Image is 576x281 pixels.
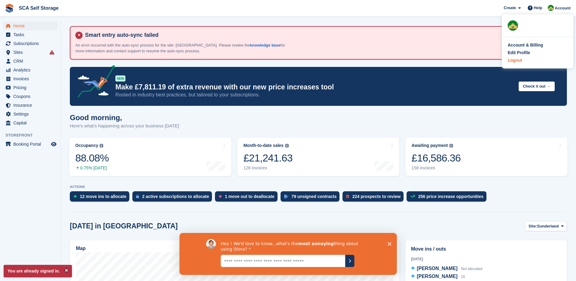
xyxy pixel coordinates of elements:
a: knowledge base [250,43,280,47]
div: Account & Billing [508,42,543,48]
span: Site: [529,223,537,229]
div: 224 prospects to review [352,194,400,199]
a: menu [3,83,57,92]
div: 88.08% [75,152,109,164]
div: 79 unsigned contracts [291,194,337,199]
span: Sunderland [537,223,559,229]
a: SCA Self Storage [16,3,61,13]
div: Edit Profile [508,50,530,56]
a: menu [3,39,57,48]
span: Account [555,5,571,11]
button: Site: Sunderland [525,221,567,231]
div: £16,586.36 [411,152,461,164]
img: icon-info-grey-7440780725fd019a000dd9b08b2336e03edf1995a4989e88bcd33f0948082b44.svg [449,144,453,147]
span: Analytics [13,66,50,74]
img: price-adjustments-announcement-icon-8257ccfd72463d97f412b2fc003d46551f7dbcb40ab6d574587a9cd5c0d94... [73,65,115,100]
span: Not allocated [461,267,482,271]
div: [DATE] [411,256,561,262]
span: [PERSON_NAME] [417,274,458,279]
span: Coupons [13,92,50,101]
a: 1 move out to deallocate [215,191,280,205]
span: Settings [13,110,50,118]
p: ACTIONS [70,185,567,189]
a: Edit Profile [508,50,567,56]
h2: Map [76,246,86,251]
span: Capital [13,119,50,127]
a: menu [3,30,57,39]
a: Preview store [50,140,57,148]
h2: Move ins / outs [411,245,561,253]
a: menu [3,119,57,127]
p: Here's what's happening across your business [DATE] [70,123,179,130]
a: Occupancy 88.08% 0.75% [DATE] [69,137,231,176]
span: Insurance [13,101,50,109]
span: Storefront [5,132,60,138]
a: menu [3,92,57,101]
i: Smart entry sync failures have occurred [49,50,54,55]
img: contract_signature_icon-13c848040528278c33f63329250d36e43548de30e8caae1d1a13099fd9432cc5.svg [284,195,288,198]
img: prospect-51fa495bee0391a8d652442698ab0144808aea92771e9ea1ae160a38d050c398.svg [346,195,349,198]
span: Invoices [13,75,50,83]
span: Tasks [13,30,50,39]
a: 2 active subscriptions to allocate [132,191,215,205]
a: [PERSON_NAME] Not allocated [411,265,482,273]
span: 16 [461,275,465,279]
div: Logout [508,57,522,64]
a: menu [3,110,57,118]
div: 1 move out to deallocate [225,194,274,199]
div: Month-to-date sales [244,143,284,148]
span: Pricing [13,83,50,92]
div: 128 invoices [244,165,293,171]
p: Rooted in industry best practices, but tailored to your subscriptions. [115,92,514,98]
a: 256 price increase opportunities [407,191,489,205]
p: An error occurred with the auto-sync process for the site: [GEOGRAPHIC_DATA]. Please review the f... [75,42,288,54]
p: You are already signed in. [4,265,72,277]
img: price_increase_opportunities-93ffe204e8149a01c8c9dc8f82e8f89637d9d84a8eef4429ea346261dce0b2c0.svg [410,195,415,198]
a: Month-to-date sales £21,241.63 128 invoices [237,137,400,176]
span: Subscriptions [13,39,50,48]
div: 2 active subscriptions to allocate [142,194,209,199]
div: NEW [115,75,125,82]
div: Awaiting payment [411,143,448,148]
a: menu [3,75,57,83]
img: icon-info-grey-7440780725fd019a000dd9b08b2336e03edf1995a4989e88bcd33f0948082b44.svg [285,144,289,147]
span: Booking Portal [13,140,50,148]
a: menu [3,22,57,30]
img: active_subscription_to_allocate_icon-d502201f5373d7db506a760aba3b589e785aa758c864c3986d89f69b8ff3... [136,194,139,198]
span: Home [13,22,50,30]
a: 224 prospects to review [343,191,407,205]
div: 256 price increase opportunities [418,194,483,199]
div: 0.75% [DATE] [75,165,109,171]
iframe: Survey by David from Stora [179,233,397,275]
button: Check it out → [519,82,555,92]
a: 79 unsigned contracts [281,191,343,205]
div: £21,241.63 [244,152,293,164]
a: menu [3,48,57,57]
a: menu [3,66,57,74]
span: [PERSON_NAME] [417,266,458,271]
h2: [DATE] in [GEOGRAPHIC_DATA] [70,222,178,230]
a: Logout [508,57,567,64]
span: Sites [13,48,50,57]
div: 158 invoices [411,165,461,171]
a: 12 move ins to allocate [70,191,132,205]
img: stora-icon-8386f47178a22dfd0bd8f6a31ec36ba5ce8667c1dd55bd0f319d3a0aa187defe.svg [5,4,14,13]
img: move_outs_to_deallocate_icon-f764333ba52eb49d3ac5e1228854f67142a1ed5810a6f6cc68b1a99e826820c5.svg [219,195,222,198]
p: Make £7,811.19 of extra revenue with our new price increases tool [115,83,514,92]
img: move_ins_to_allocate_icon-fdf77a2bb77ea45bf5b3d319d69a93e2d87916cf1d5bf7949dd705db3b84f3ca.svg [73,195,77,198]
a: Account & Billing [508,42,567,48]
a: [PERSON_NAME] 16 [411,273,465,281]
img: icon-info-grey-7440780725fd019a000dd9b08b2336e03edf1995a4989e88bcd33f0948082b44.svg [100,144,103,147]
div: 12 move ins to allocate [80,194,126,199]
a: Awaiting payment £16,586.36 158 invoices [405,137,567,176]
h1: Good morning, [70,113,179,122]
span: CRM [13,57,50,65]
a: menu [3,140,57,148]
a: menu [3,101,57,109]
